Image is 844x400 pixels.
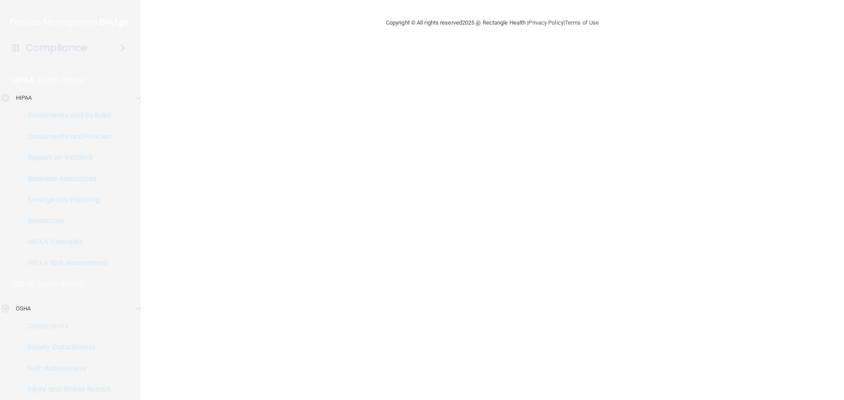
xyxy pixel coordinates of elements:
p: HIPAA Risk Assessment [6,259,126,267]
p: Report an Incident [6,153,126,162]
p: OSHA [16,303,31,314]
p: Injury and Illness Report [6,385,126,394]
a: Terms of Use [565,19,599,26]
p: Documents and Policies [6,111,126,120]
p: Documents [6,322,126,331]
p: OSHA [12,279,34,289]
div: Copyright © All rights reserved 2025 @ Rectangle Health | | [332,9,653,37]
p: Business Associates [6,174,126,183]
p: Emergency Planning [6,195,126,204]
p: Documents and Policies [6,132,126,141]
p: Resources [6,216,126,225]
p: HIPAA [12,75,34,86]
p: HIPAA [16,93,32,103]
p: Learn More! [38,279,85,289]
p: Learn More! [39,75,85,86]
p: Safety Data Sheets [6,343,126,352]
p: Self-Assessment [6,364,126,373]
h4: Compliance [26,42,87,54]
img: PMB logo [11,14,130,31]
p: HIPAA Checklist [6,238,126,246]
a: Privacy Policy [528,19,563,26]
